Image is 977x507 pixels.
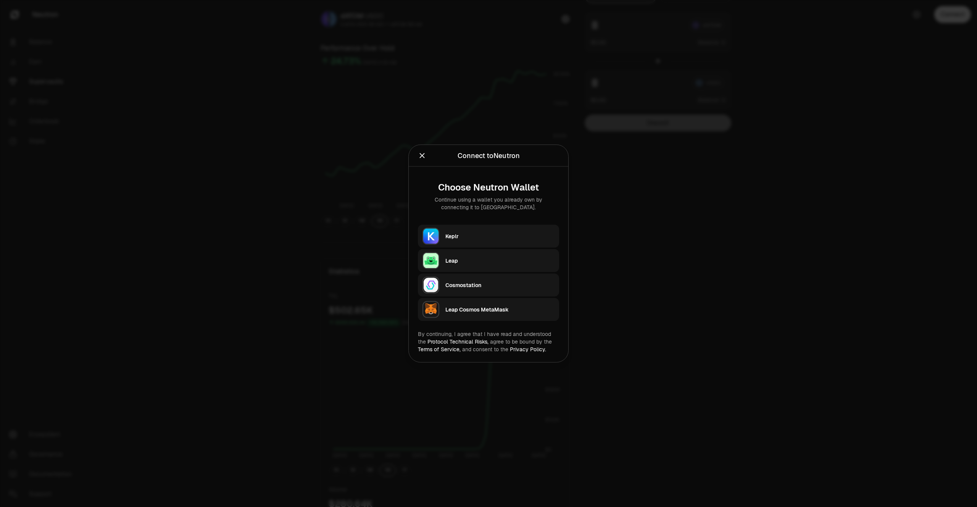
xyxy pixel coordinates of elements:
div: Leap Cosmos MetaMask [445,306,555,313]
div: Cosmostation [445,281,555,289]
a: Privacy Policy. [510,346,546,353]
img: Cosmostation [423,278,439,293]
button: CosmostationCosmostation [418,274,559,297]
div: Connect to Neutron [458,150,520,161]
button: KeplrKeplr [418,225,559,248]
button: Leap Cosmos MetaMaskLeap Cosmos MetaMask [418,298,559,321]
div: Continue using a wallet you already own by connecting it to [GEOGRAPHIC_DATA]. [424,196,553,211]
div: Leap [445,257,555,265]
div: Keplr [445,233,555,240]
a: Terms of Service, [418,346,461,353]
img: Leap Cosmos MetaMask [423,302,439,317]
button: LeapLeap [418,249,559,272]
a: Protocol Technical Risks, [427,338,488,345]
div: Choose Neutron Wallet [424,182,553,193]
img: Keplr [423,229,439,244]
button: Close [418,150,426,161]
img: Leap [423,253,439,268]
div: By continuing, I agree that I have read and understood the agree to be bound by the and consent t... [418,330,559,353]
